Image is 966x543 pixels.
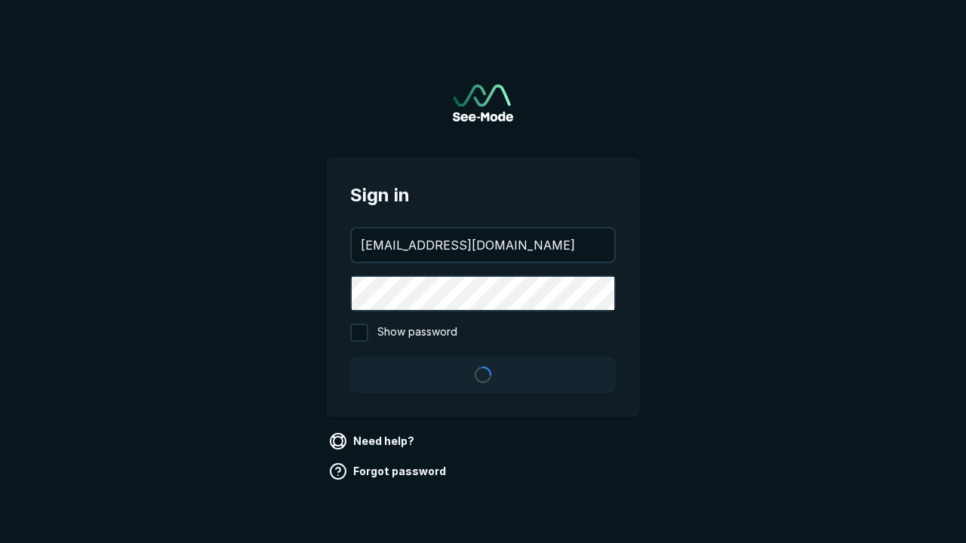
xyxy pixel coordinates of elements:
a: Need help? [326,429,420,453]
input: your@email.com [352,229,614,262]
img: See-Mode Logo [453,84,513,121]
span: Sign in [350,182,616,209]
span: Show password [377,324,457,342]
a: Forgot password [326,459,452,483]
a: Go to sign in [453,84,513,121]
